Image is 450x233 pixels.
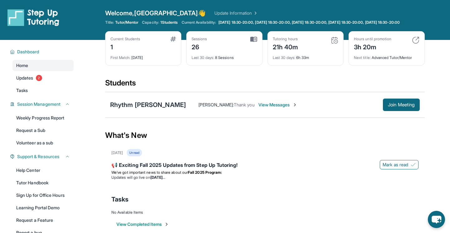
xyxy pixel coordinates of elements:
[12,190,74,201] a: Sign Up for Office Hours
[12,165,74,176] a: Help Center
[380,160,418,169] button: Mark as read
[192,51,257,60] div: 8 Sessions
[170,36,176,41] img: card
[388,103,415,107] span: Join Meeting
[111,161,418,170] div: 📢 Exciting Fall 2025 Updates from Step Up Tutoring!
[105,122,425,149] div: What's New
[354,36,391,41] div: Hours until promotion
[110,51,176,60] div: [DATE]
[412,36,419,44] img: card
[354,55,371,60] span: Next title :
[12,202,74,213] a: Learning Portal Demo
[7,9,59,26] img: logo
[17,153,59,160] span: Support & Resources
[12,85,74,96] a: Tasks
[12,125,74,136] a: Request a Sub
[15,49,70,55] button: Dashboard
[192,36,207,41] div: Sessions
[16,75,33,81] span: Updates
[331,36,338,44] img: card
[234,102,255,107] span: Thank you
[383,162,408,168] span: Mark as read
[110,36,140,41] div: Current Students
[105,78,425,92] div: Students
[12,112,74,124] a: Weekly Progress Report
[111,175,418,180] li: Updates will go live on
[127,149,142,156] div: Unread
[16,87,28,94] span: Tasks
[160,20,178,25] span: 1 Students
[111,170,188,175] span: We’ve got important news to share about our
[354,51,419,60] div: Advanced Tutor/Mentor
[217,20,401,25] a: [DATE] 18:30-20:00, [DATE] 18:30-20:00, [DATE] 18:30-20:00, [DATE] 18:30-20:00, [DATE] 18:30-20:00
[115,20,138,25] span: Tutor/Mentor
[110,55,130,60] span: First Match :
[218,20,400,25] span: [DATE] 18:30-20:00, [DATE] 18:30-20:00, [DATE] 18:30-20:00, [DATE] 18:30-20:00, [DATE] 18:30-20:00
[182,20,216,25] span: Current Availability:
[150,175,165,180] strong: [DATE]
[12,215,74,226] a: Request a Feature
[17,101,61,107] span: Session Management
[214,10,258,16] a: Update Information
[12,60,74,71] a: Home
[198,102,234,107] span: [PERSON_NAME] :
[252,10,258,16] img: Chevron Right
[111,210,418,215] div: No Available Items
[258,102,297,108] span: View Messages
[105,20,114,25] span: Title:
[188,170,222,175] strong: Fall 2025 Program:
[250,36,257,42] img: card
[411,162,416,167] img: Mark as read
[15,101,70,107] button: Session Management
[110,41,140,51] div: 1
[105,9,206,17] span: Welcome, [GEOGRAPHIC_DATA] 👋
[15,153,70,160] button: Support & Resources
[273,41,298,51] div: 21h 40m
[36,75,42,81] span: 2
[17,49,39,55] span: Dashboard
[142,20,159,25] span: Capacity:
[116,221,169,227] button: View Completed Items
[292,102,297,107] img: Chevron-Right
[12,177,74,188] a: Tutor Handbook
[428,211,445,228] button: chat-button
[111,150,123,155] div: [DATE]
[273,51,338,60] div: 6h 33m
[16,62,28,69] span: Home
[12,72,74,84] a: Updates2
[192,55,214,60] span: Last 30 days :
[192,41,207,51] div: 26
[354,41,391,51] div: 3h 20m
[12,137,74,148] a: Volunteer as a sub
[273,55,295,60] span: Last 30 days :
[273,36,298,41] div: Tutoring hours
[383,99,420,111] button: Join Meeting
[110,100,186,109] div: Rhythm [PERSON_NAME]
[111,195,129,204] span: Tasks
